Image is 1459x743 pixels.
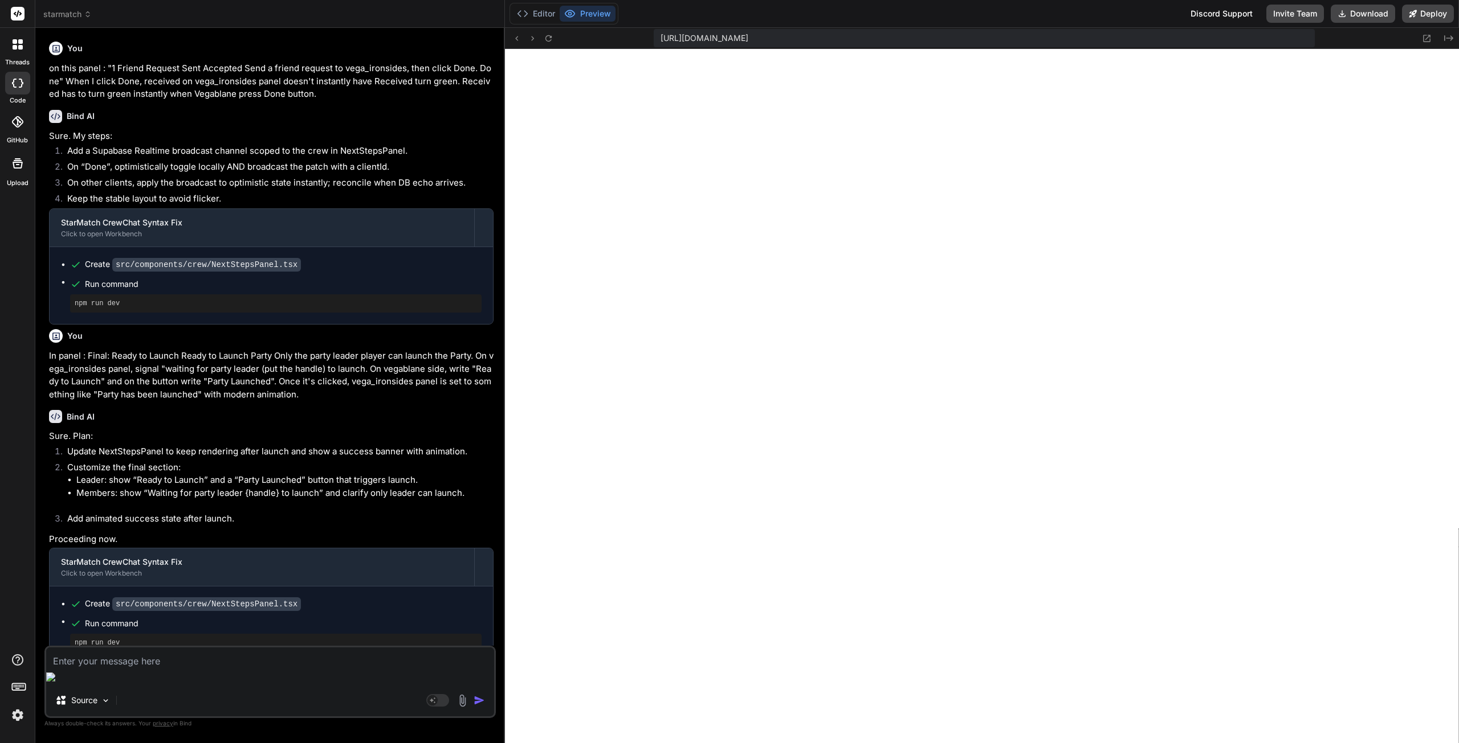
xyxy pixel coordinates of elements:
[512,6,560,22] button: Editor
[8,705,27,725] img: settings
[58,461,494,512] li: Customize the final section:
[474,695,485,706] img: icon
[49,430,494,443] p: Sure. Plan:
[61,217,463,228] div: StarMatch CrewChat Syntax Fix
[5,58,30,67] label: threads
[661,32,748,44] span: [URL][DOMAIN_NAME]
[10,96,26,105] label: code
[456,694,469,707] img: attachment
[112,597,301,611] code: src/components/crew/NextStepsPanel.tsx
[1402,5,1454,23] button: Deploy
[67,110,95,122] h6: Bind AI
[49,62,494,101] p: on this panel : "1 Friend Request Sent Accepted Send a friend request to vega_ironsides, then cli...
[61,229,463,239] div: Click to open Workbench
[49,130,494,143] p: Sure. My steps:
[85,618,482,629] span: Run command
[1266,5,1324,23] button: Invite Team
[49,533,494,546] p: Proceeding now.
[50,209,474,247] button: StarMatch CrewChat Syntax FixClick to open Workbench
[71,695,97,706] p: Source
[43,9,92,20] span: starmatch
[1331,5,1395,23] button: Download
[58,161,494,176] li: On “Done”, optimistically toggle locally AND broadcast the patch with a clientId.
[58,512,494,528] li: Add animated success state after launch.
[58,445,494,461] li: Update NextStepsPanel to keep rendering after launch and show a success banner with animation.
[76,487,494,500] li: Members: show “Waiting for party leader {handle} to launch” and clarify only leader can launch.
[67,411,95,422] h6: Bind AI
[85,598,301,610] div: Create
[49,350,494,401] p: In panel : Final: Ready to Launch Ready to Launch Party Only the party leader player can launch t...
[50,548,474,586] button: StarMatch CrewChat Syntax FixClick to open Workbench
[67,330,83,342] h6: You
[58,176,494,192] li: On other clients, apply the broadcast to optimistic state instantly; reconcile when DB echo arrives.
[58,192,494,208] li: Keep the stable layout to avoid flicker.
[61,569,463,578] div: Click to open Workbench
[85,258,301,270] div: Create
[153,720,173,726] span: privacy
[46,672,58,682] img: editor-icon.png
[76,474,494,487] li: Leader: show “Ready to Launch” and a “Party Launched” button that triggers launch.
[61,556,463,568] div: StarMatch CrewChat Syntax Fix
[58,145,494,161] li: Add a Supabase Realtime broadcast channel scoped to the crew in NextStepsPanel.
[1184,5,1260,23] div: Discord Support
[75,638,477,647] pre: npm run dev
[7,178,28,188] label: Upload
[505,49,1459,743] iframe: Preview
[112,258,301,272] code: src/components/crew/NextStepsPanel.tsx
[44,718,496,729] p: Always double-check its answers. Your in Bind
[560,6,616,22] button: Preview
[67,43,83,54] h6: You
[101,696,111,705] img: Pick Models
[85,278,482,290] span: Run command
[7,136,28,145] label: GitHub
[75,299,477,308] pre: npm run dev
